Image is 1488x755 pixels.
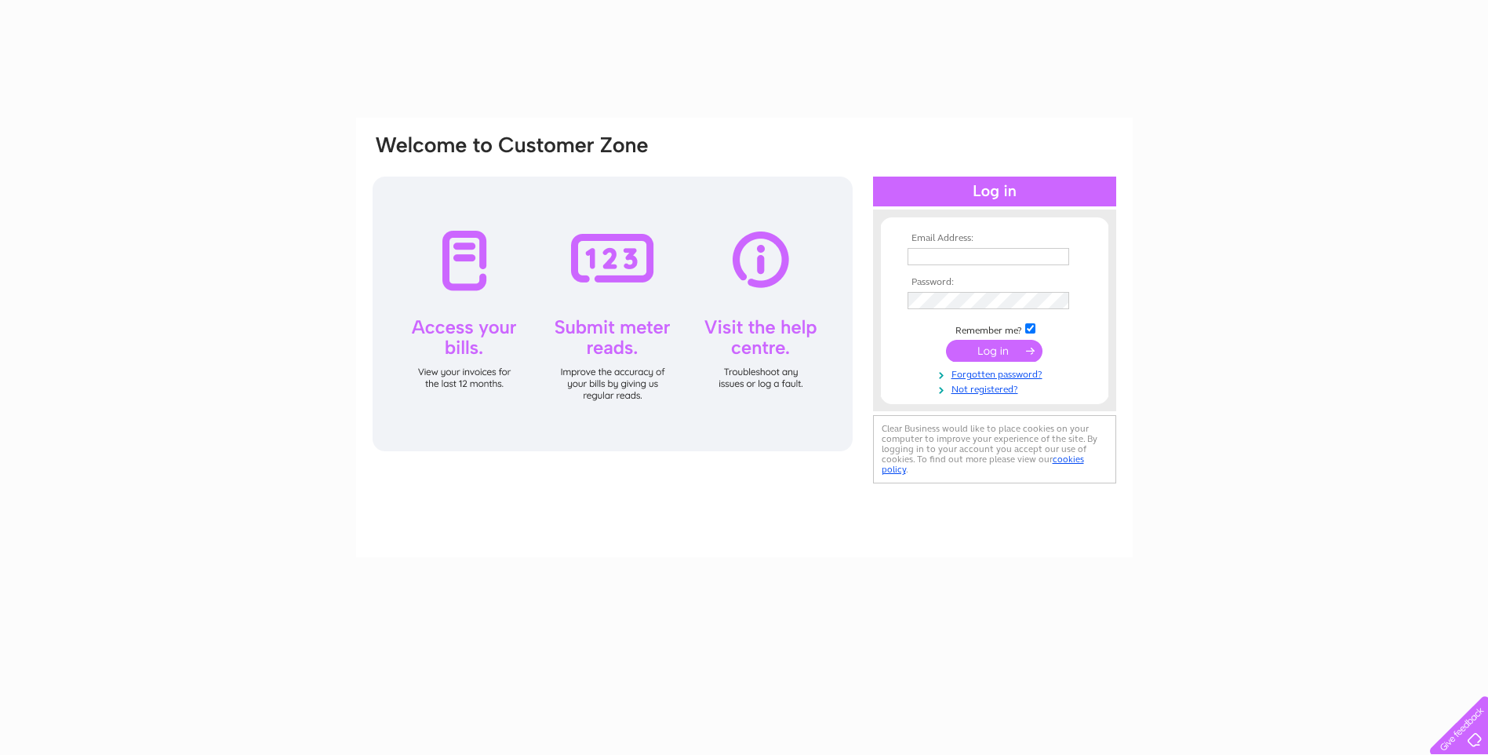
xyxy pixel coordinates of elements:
[946,340,1042,362] input: Submit
[904,277,1086,288] th: Password:
[904,321,1086,337] td: Remember me?
[908,381,1086,396] a: Not registered?
[873,415,1116,483] div: Clear Business would like to place cookies on your computer to improve your experience of the sit...
[904,233,1086,244] th: Email Address:
[908,366,1086,381] a: Forgotten password?
[882,454,1084,475] a: cookies policy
